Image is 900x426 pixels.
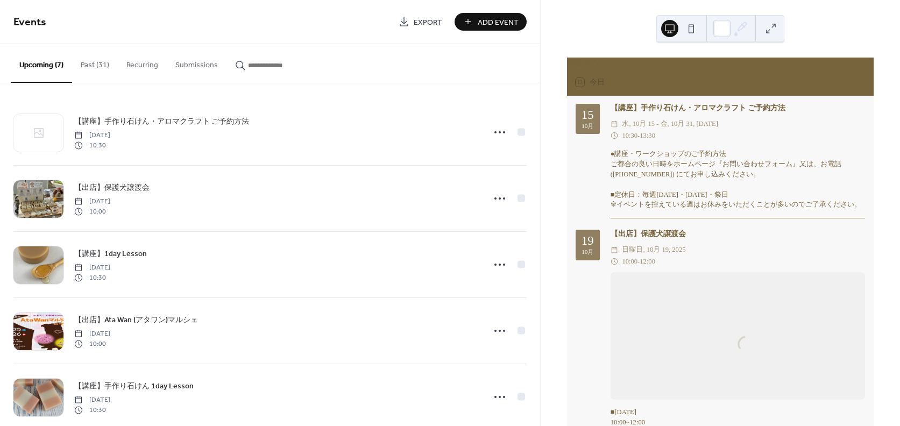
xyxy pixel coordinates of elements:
[118,44,167,82] button: Recurring
[74,395,110,405] span: [DATE]
[72,44,118,82] button: Past (31)
[74,339,110,349] span: 10:00
[391,13,450,31] a: Export
[74,380,194,392] a: 【講座】手作り石けん 1day Lesson
[611,102,865,114] div: 【講座】手作り石けん・アロマクラフト ご予約方法
[622,244,685,255] span: 日曜日, 10月 19, 2025
[74,381,194,392] span: 【講座】手作り石けん 1day Lesson
[622,118,718,130] span: 水, 10月 15 - 金, 10月 31, [DATE]
[640,130,655,141] span: 13:30
[622,256,637,267] span: 10:00
[74,315,198,326] span: 【出店】Ata Wan (アタワン)マルシェ
[74,207,110,216] span: 10:00
[640,256,655,267] span: 12:00
[611,149,865,210] div: ●講座・ワークショップのご予約方法 ご都合の良い日時をホームページ『お問い合わせフォーム』又は、お電話 ([PHONE_NUMBER]) にてお申し込みください。 ■定休日：毎週[DATE]・[...
[611,244,618,255] div: ​
[74,181,150,194] a: 【出店】保護犬譲渡会
[611,256,618,267] div: ​
[74,116,249,127] span: 【講座】手作り石けん・アロマクラフト ご予約方法
[74,247,147,260] a: 【講座】1day Lesson
[622,130,637,141] span: 10:30
[611,118,618,130] div: ​
[74,273,110,282] span: 10:30
[414,17,442,28] span: Export
[74,182,150,194] span: 【出店】保護犬譲渡会
[13,12,46,33] span: Events
[582,249,593,255] div: 10月
[582,235,594,247] div: 19
[582,109,594,122] div: 15
[167,44,226,82] button: Submissions
[567,58,874,69] div: 今後のイベント
[74,405,110,415] span: 10:30
[74,314,198,326] a: 【出店】Ata Wan (アタワン)マルシェ
[74,329,110,339] span: [DATE]
[11,44,72,83] button: Upcoming (7)
[582,123,593,129] div: 10月
[455,13,527,31] button: Add Event
[611,228,865,240] div: 【出店】保護犬譲渡会
[637,256,640,267] span: -
[74,131,110,140] span: [DATE]
[74,248,147,260] span: 【講座】1day Lesson
[611,130,618,141] div: ​
[74,140,110,150] span: 10:30
[637,130,640,141] span: -
[74,263,110,273] span: [DATE]
[478,17,519,28] span: Add Event
[74,115,249,127] a: 【講座】手作り石けん・アロマクラフト ご予約方法
[74,197,110,207] span: [DATE]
